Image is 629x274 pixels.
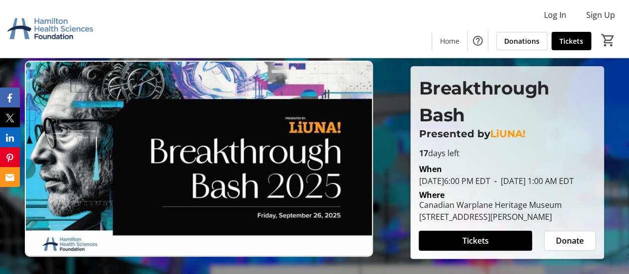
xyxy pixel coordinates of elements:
span: [DATE] 1:00 AM EDT [490,176,573,186]
div: Where [419,191,444,199]
button: Donate [544,231,596,251]
button: Tickets [419,231,532,251]
span: [DATE] 6:00 PM EDT [419,176,490,186]
p: days left [419,147,596,159]
div: [STREET_ADDRESS][PERSON_NAME] [419,211,561,223]
span: Presented by [419,128,490,140]
a: Donations [496,32,547,50]
p: Breakthrough Bash [419,75,596,128]
a: Home [432,32,467,50]
img: Campaign CTA Media Photo [25,61,373,257]
div: Canadian Warplane Heritage Museum [419,199,561,211]
div: When [419,163,442,175]
span: LiUNA! [490,128,525,140]
button: Sign Up [578,7,623,23]
button: Log In [536,7,574,23]
span: Donations [504,36,539,46]
span: - [490,176,500,186]
span: Tickets [559,36,583,46]
span: Donate [556,235,584,247]
span: Tickets [462,235,489,247]
img: Hamilton Health Sciences Foundation's Logo [6,4,94,54]
button: Cart [599,31,617,49]
a: Tickets [551,32,591,50]
button: Help [468,31,488,51]
span: Sign Up [586,9,615,21]
span: Home [440,36,459,46]
span: Log In [544,9,566,21]
span: 17 [419,148,428,159]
